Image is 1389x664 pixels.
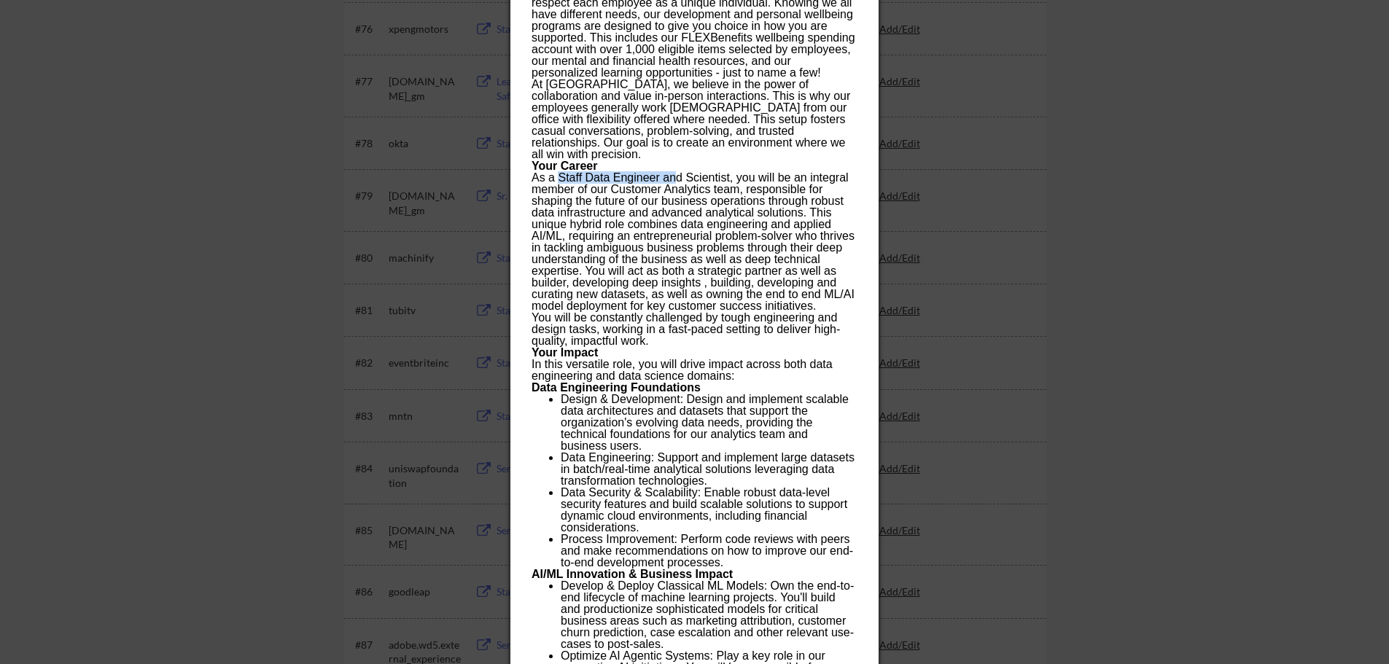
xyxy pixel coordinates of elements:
strong: Your Impact [532,346,598,359]
p: Develop & Deploy Classical ML Models: Own the end-to-end lifecycle of machine learning projects. ... [561,580,857,650]
p: Process Improvement: Perform code reviews with peers and make recommendations on how to improve o... [561,534,857,569]
p: At [GEOGRAPHIC_DATA], we believe in the power of collaboration and value in-person interactions. ... [532,79,857,160]
p: You will be constantly challenged by tough engineering and design tasks, working in a fast-paced ... [532,312,857,347]
strong: AI/ML Innovation & Business Impact [532,568,733,580]
strong: Your Career [532,160,597,172]
p: Design & Development: Design and implement scalable data architectures and datasets that support ... [561,394,857,452]
p: Data Security & Scalability: Enable robust data-level security features and build scalable soluti... [561,487,857,534]
p: Data Engineering: Support and implement large datasets in batch/real-time analytical solutions le... [561,452,857,487]
p: As a Staff Data Engineer and Scientist, you will be an integral member of our Customer Analytics ... [532,172,857,312]
p: In this versatile role, you will drive impact across both data engineering and data science domains: [532,359,857,382]
strong: Data Engineering Foundations [532,381,701,394]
